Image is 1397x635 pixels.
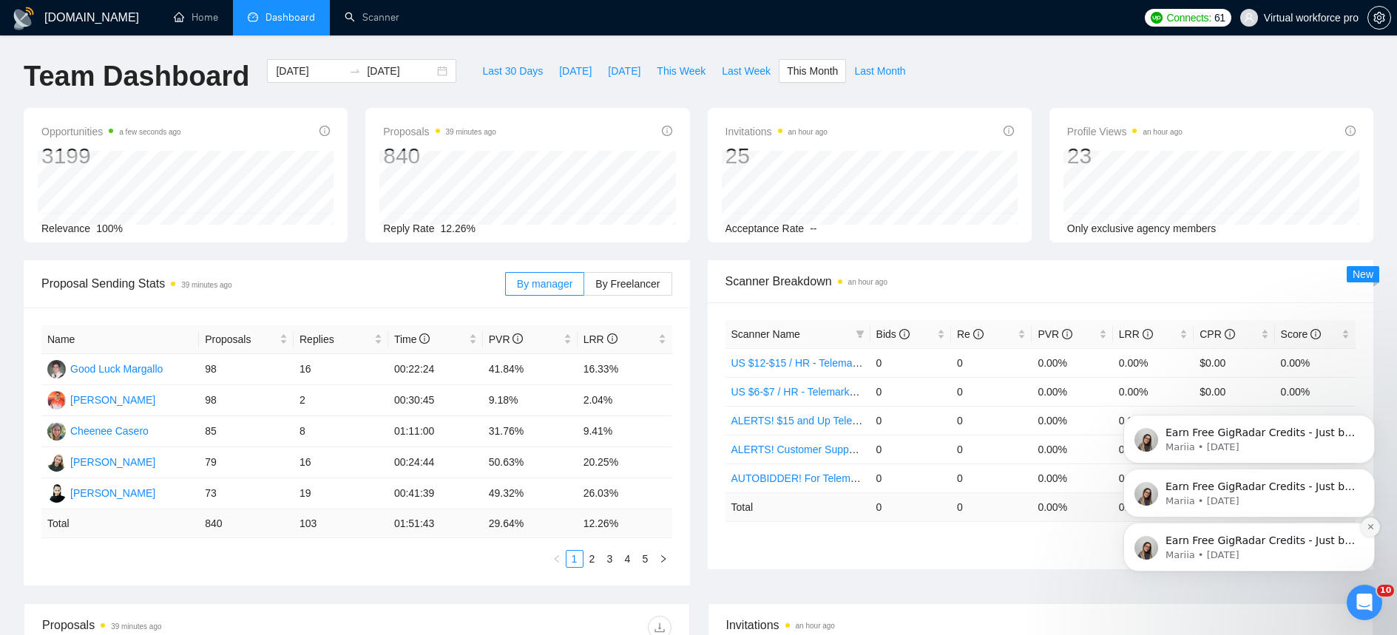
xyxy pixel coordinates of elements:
div: 25 [725,142,828,170]
time: 39 minutes ago [446,128,496,136]
td: 19 [294,478,388,509]
span: Only exclusive agency members [1067,223,1217,234]
li: 4 [619,550,637,568]
span: left [552,554,561,563]
td: 0.00% [1032,348,1112,377]
a: DE[PERSON_NAME] [47,393,155,405]
span: Proposals [383,123,496,140]
td: 16 [294,447,388,478]
span: Scanner Breakdown [725,272,1356,291]
span: Acceptance Rate [725,223,805,234]
td: 8 [294,416,388,447]
img: CC [47,422,66,441]
span: LRR [584,333,618,345]
td: 85 [199,416,294,447]
span: 61 [1214,10,1225,26]
span: Proposals [205,331,277,347]
span: info-circle [607,333,618,344]
img: logo [12,7,35,30]
span: 10 [1377,585,1394,597]
a: GLGood Luck Margallo [47,362,163,374]
td: 2.04% [578,385,672,416]
li: 5 [637,550,654,568]
td: 0 [870,406,951,435]
li: Previous Page [548,550,566,568]
span: info-circle [419,333,430,344]
span: Opportunities [41,123,181,140]
button: This Week [649,59,714,83]
td: 00:30:45 [388,385,483,416]
div: [PERSON_NAME] [70,485,155,501]
span: This Week [657,63,706,79]
a: 3 [602,551,618,567]
td: 01:11:00 [388,416,483,447]
td: 00:22:24 [388,354,483,385]
button: [DATE] [551,59,600,83]
img: DE [47,391,66,410]
td: 16 [294,354,388,385]
span: Last Month [854,63,905,79]
img: upwork-logo.png [1151,12,1163,24]
span: download [649,622,671,634]
td: 50.63% [483,447,578,478]
td: 26.03% [578,478,672,509]
td: Total [41,509,199,538]
img: JR [47,484,66,503]
span: Time [394,333,430,345]
td: 98 [199,385,294,416]
td: Total [725,492,870,521]
a: ALERTS! Customer Support USA [731,444,885,455]
img: YB [47,453,66,472]
td: 0 [870,348,951,377]
li: 2 [584,550,601,568]
span: 12.26% [441,223,476,234]
span: 100% [96,223,123,234]
span: PVR [1038,328,1072,340]
a: setting [1367,12,1391,24]
span: setting [1368,12,1390,24]
li: 3 [601,550,619,568]
time: 39 minutes ago [111,622,161,631]
span: info-circle [513,333,523,344]
span: New [1353,268,1373,280]
td: 0.00% [1032,377,1112,406]
td: 73 [199,478,294,509]
span: [DATE] [559,63,592,79]
td: 0 [951,463,1032,492]
button: left [548,550,566,568]
a: 1 [566,551,583,567]
div: 3199 [41,142,181,170]
button: Last 30 Days [474,59,551,83]
a: searchScanner [345,11,399,24]
a: 5 [637,551,654,567]
span: info-circle [973,329,984,339]
th: Replies [294,325,388,354]
span: info-circle [899,329,910,339]
span: Scanner Name [731,328,800,340]
td: 9.41% [578,416,672,447]
td: 31.76% [483,416,578,447]
td: 00:24:44 [388,447,483,478]
td: 0.00% [1032,435,1112,463]
span: Replies [300,331,371,347]
div: 840 [383,142,496,170]
span: dashboard [248,12,258,22]
span: By Freelancer [595,278,660,290]
td: 00:41:39 [388,478,483,509]
time: an hour ago [788,128,828,136]
span: Bids [876,328,910,340]
a: US $6-$7 / HR - Telemarketing [731,386,872,398]
th: Proposals [199,325,294,354]
td: 0.00% [1032,406,1112,435]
